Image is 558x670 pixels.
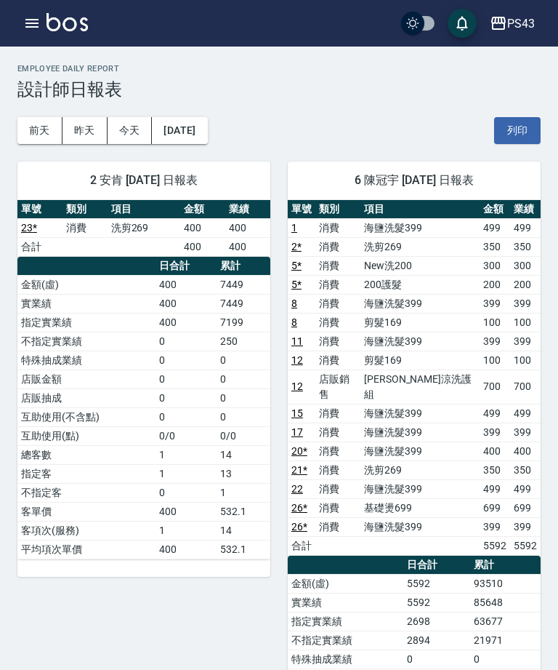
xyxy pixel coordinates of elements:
[510,200,541,219] th: 業績
[217,502,270,521] td: 532.1
[480,423,510,442] td: 399
[17,237,62,256] td: 合計
[288,593,403,612] td: 實業績
[480,218,510,237] td: 499
[510,404,541,423] td: 499
[403,612,470,631] td: 2698
[480,370,510,404] td: 700
[155,275,217,294] td: 400
[315,370,360,404] td: 店販銷售
[17,407,155,426] td: 互助使用(不含點)
[17,275,155,294] td: 金額(虛)
[510,294,541,313] td: 399
[315,442,360,460] td: 消費
[217,257,270,276] th: 累計
[17,200,270,257] table: a dense table
[510,313,541,332] td: 100
[217,464,270,483] td: 13
[315,313,360,332] td: 消費
[62,117,108,144] button: 昨天
[480,536,510,555] td: 5592
[17,257,270,559] table: a dense table
[155,294,217,313] td: 400
[155,445,217,464] td: 1
[480,237,510,256] td: 350
[480,332,510,351] td: 399
[510,517,541,536] td: 399
[360,294,480,313] td: 海鹽洗髮399
[360,332,480,351] td: 海鹽洗髮399
[480,256,510,275] td: 300
[315,237,360,256] td: 消費
[180,237,225,256] td: 400
[155,407,217,426] td: 0
[510,275,541,294] td: 200
[17,313,155,332] td: 指定實業績
[360,313,480,332] td: 剪髮169
[217,407,270,426] td: 0
[17,388,155,407] td: 店販抽成
[17,502,155,521] td: 客單價
[217,332,270,351] td: 250
[155,257,217,276] th: 日合計
[360,404,480,423] td: 海鹽洗髮399
[155,426,217,445] td: 0/0
[155,483,217,502] td: 0
[360,498,480,517] td: 基礎燙699
[217,445,270,464] td: 14
[217,540,270,559] td: 532.1
[291,354,303,366] a: 12
[510,332,541,351] td: 399
[17,117,62,144] button: 前天
[480,404,510,423] td: 499
[510,442,541,460] td: 400
[480,313,510,332] td: 100
[288,536,315,555] td: 合計
[17,540,155,559] td: 平均項次單價
[17,351,155,370] td: 特殊抽成業績
[360,275,480,294] td: 200護髮
[315,275,360,294] td: 消費
[291,222,297,234] a: 1
[470,593,541,612] td: 85648
[225,200,270,219] th: 業績
[217,426,270,445] td: 0/0
[17,445,155,464] td: 總客數
[510,479,541,498] td: 499
[288,631,403,650] td: 不指定實業績
[217,294,270,313] td: 7449
[225,218,270,237] td: 400
[217,351,270,370] td: 0
[180,200,225,219] th: 金額
[62,200,108,219] th: 類別
[360,517,480,536] td: 海鹽洗髮399
[155,351,217,370] td: 0
[510,256,541,275] td: 300
[480,200,510,219] th: 金額
[315,498,360,517] td: 消費
[155,332,217,351] td: 0
[17,426,155,445] td: 互助使用(點)
[155,464,217,483] td: 1
[108,117,153,144] button: 今天
[360,423,480,442] td: 海鹽洗髮399
[360,218,480,237] td: 海鹽洗髮399
[507,15,535,33] div: PS43
[360,370,480,404] td: [PERSON_NAME]涼洗護組
[288,574,403,593] td: 金額(虛)
[360,256,480,275] td: New洗200
[155,313,217,332] td: 400
[480,479,510,498] td: 499
[291,298,297,309] a: 8
[108,200,181,219] th: 項目
[315,294,360,313] td: 消費
[17,332,155,351] td: 不指定實業績
[494,117,541,144] button: 列印
[155,502,217,521] td: 400
[470,574,541,593] td: 93510
[291,483,303,495] a: 22
[315,479,360,498] td: 消費
[510,237,541,256] td: 350
[217,275,270,294] td: 7449
[360,200,480,219] th: 項目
